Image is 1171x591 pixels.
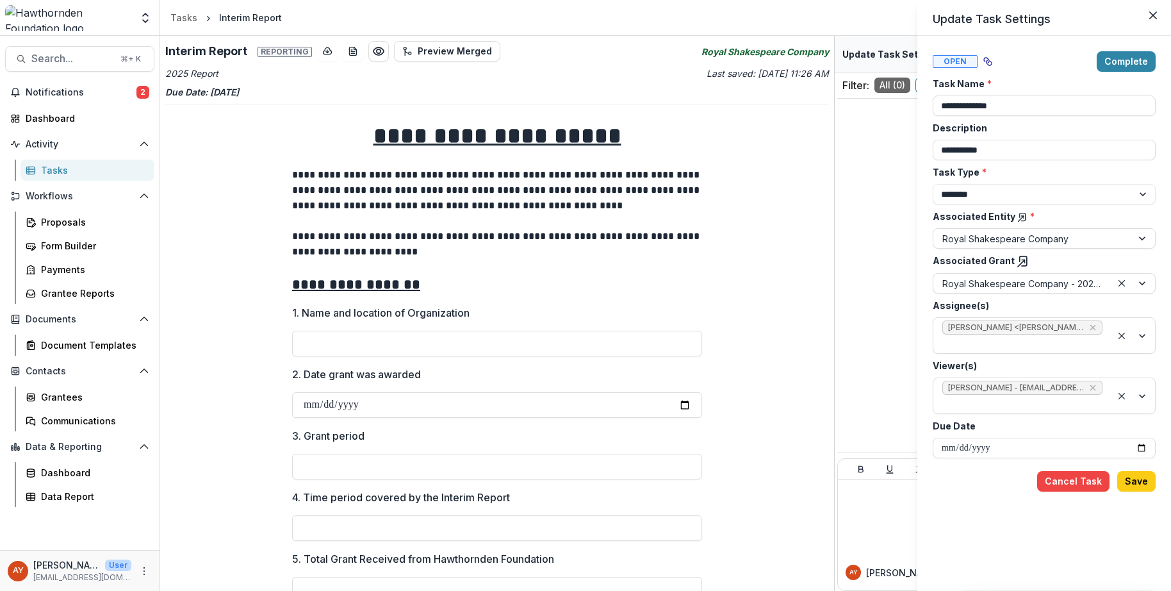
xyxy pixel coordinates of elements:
button: Complete [1097,51,1156,72]
button: Cancel Task [1037,471,1110,492]
span: [PERSON_NAME] - [EMAIL_ADDRESS][DOMAIN_NAME] [948,383,1084,392]
div: Remove Andreas Yuíza - temelio@hawthornden.org [1088,381,1098,394]
label: Task Type [933,165,1148,179]
button: Save [1117,471,1156,492]
label: Associated Grant [933,254,1148,268]
label: Due Date [933,419,1148,433]
div: Clear selected options [1114,328,1129,344]
label: Associated Entity [933,210,1148,223]
label: Viewer(s) [933,359,1148,372]
span: [PERSON_NAME] <[PERSON_NAME][EMAIL_ADDRESS][PERSON_NAME][DOMAIN_NAME]> <[PERSON_NAME][DOMAIN_NAME... [948,323,1084,332]
div: Clear selected options [1114,388,1129,404]
label: Description [933,121,1148,135]
span: Open [933,55,978,68]
label: Assignee(s) [933,299,1148,312]
label: Task Name [933,77,1148,90]
button: View dependent tasks [978,51,998,72]
button: Close [1143,5,1163,26]
div: Clear selected options [1114,276,1129,291]
div: Remove Katherine Timms <katherine.timms@rsc.org.uk> <katherine.timms@rsc.org.uk> (katherine.timms... [1088,321,1098,334]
